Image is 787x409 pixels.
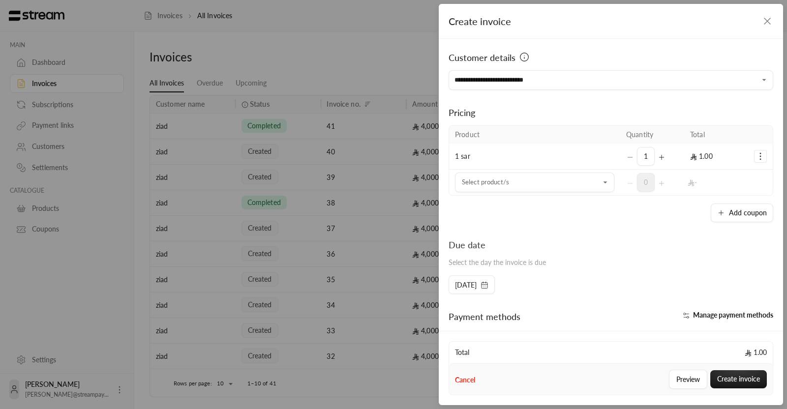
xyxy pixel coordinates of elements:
span: Manage payment methods [693,311,773,319]
span: Payment methods [449,311,520,322]
button: Add coupon [711,204,773,222]
span: 1.00 [690,152,713,160]
span: Create invoice [449,15,511,27]
td: - [684,170,748,195]
span: [DATE] [455,280,477,290]
th: Total [684,126,748,144]
button: Create invoice [710,370,767,388]
span: Customer details [449,51,515,64]
th: Product [449,126,620,144]
button: Open [758,74,770,86]
button: Cancel [455,375,475,385]
span: 0 [637,173,655,192]
div: Due date [449,238,546,252]
div: Pricing [449,106,773,119]
th: Quantity [620,126,684,144]
span: 1 sar [455,152,470,160]
span: Select the day the invoice is due [449,258,546,266]
span: 1.00 [745,348,767,357]
table: Selected Products [449,125,773,196]
span: Total [455,348,469,357]
span: 1 [637,147,655,166]
button: Preview [669,370,707,389]
button: Open [600,176,611,188]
